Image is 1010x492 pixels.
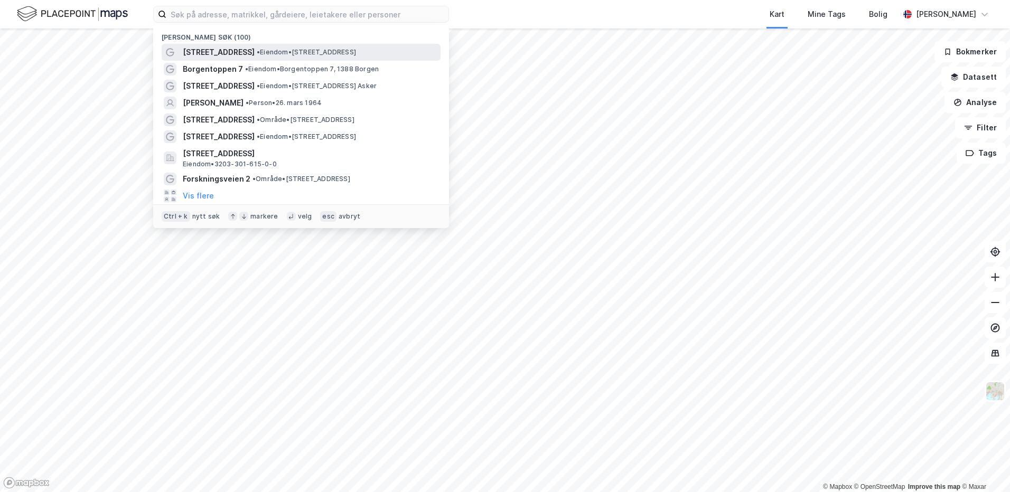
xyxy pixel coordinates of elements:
button: Tags [957,143,1006,164]
button: Datasett [941,67,1006,88]
div: Bolig [869,8,887,21]
a: Improve this map [908,483,960,490]
button: Filter [955,117,1006,138]
span: • [246,99,249,107]
span: • [257,116,260,124]
input: Søk på adresse, matrikkel, gårdeiere, leietakere eller personer [166,6,448,22]
img: Z [985,381,1005,401]
span: Område • [STREET_ADDRESS] [253,175,350,183]
span: Eiendom • 3203-301-615-0-0 [183,160,277,168]
div: markere [250,212,278,221]
div: avbryt [339,212,360,221]
span: Person • 26. mars 1964 [246,99,322,107]
span: [STREET_ADDRESS] [183,113,255,126]
span: Eiendom • [STREET_ADDRESS] Asker [257,82,377,90]
span: • [257,82,260,90]
span: Forskningsveien 2 [183,173,250,185]
span: [STREET_ADDRESS] [183,130,255,143]
a: Mapbox homepage [3,477,50,489]
div: Ctrl + k [162,211,190,222]
span: • [253,175,256,183]
img: logo.f888ab2527a4732fd821a326f86c7f29.svg [17,5,128,23]
span: Borgentoppen 7 [183,63,243,75]
a: OpenStreetMap [854,483,905,490]
span: [STREET_ADDRESS] [183,147,436,160]
div: nytt søk [192,212,220,221]
span: Eiendom • [STREET_ADDRESS] [257,48,356,56]
button: Analyse [944,92,1006,113]
div: velg [298,212,312,221]
span: Eiendom • [STREET_ADDRESS] [257,133,356,141]
span: Eiendom • Borgentoppen 7, 1388 Borgen [245,65,379,73]
a: Mapbox [823,483,852,490]
button: Bokmerker [934,41,1006,62]
span: [STREET_ADDRESS] [183,46,255,59]
span: Område • [STREET_ADDRESS] [257,116,354,124]
span: • [245,65,248,73]
span: • [257,133,260,140]
span: • [257,48,260,56]
div: Kontrollprogram for chat [957,441,1010,492]
button: Vis flere [183,190,214,202]
div: Kart [770,8,784,21]
iframe: Chat Widget [957,441,1010,492]
div: esc [320,211,336,222]
span: [STREET_ADDRESS] [183,80,255,92]
span: [PERSON_NAME] [183,97,244,109]
div: [PERSON_NAME] søk (100) [153,25,449,44]
div: [PERSON_NAME] [916,8,976,21]
div: Mine Tags [808,8,846,21]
